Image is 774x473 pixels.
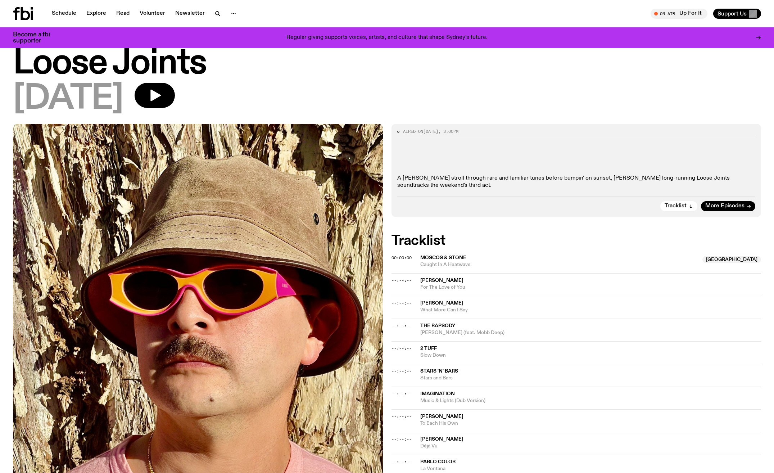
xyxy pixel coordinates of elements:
span: [PERSON_NAME] (feat. Mobb Deep) [420,329,761,336]
a: Read [112,9,134,19]
span: Caught In A Heatwave [420,261,698,268]
span: Support Us [718,10,747,17]
h1: Loose Joints [13,48,761,80]
span: [PERSON_NAME] [420,278,463,283]
span: La Ventana [420,465,761,472]
span: --:--:-- [391,436,412,442]
span: --:--:-- [391,323,412,329]
span: [GEOGRAPHIC_DATA] [702,256,761,263]
span: [PERSON_NAME] [420,301,463,306]
span: --:--:-- [391,391,412,397]
a: More Episodes [701,201,755,211]
span: Aired on [403,129,423,134]
a: Newsletter [171,9,209,19]
a: Explore [82,9,110,19]
button: Tracklist [660,201,697,211]
p: A [PERSON_NAME] stroll through rare and familiar tunes before bumpin' on sunset, [PERSON_NAME] lo... [397,175,756,189]
span: Tracklist [665,203,687,209]
span: --:--:-- [391,368,412,374]
span: 2 Tuff [420,346,437,351]
p: Regular giving supports voices, artists, and culture that shape Sydney’s future. [286,35,488,41]
h3: Become a fbi supporter [13,32,59,44]
span: More Episodes [705,203,744,209]
span: Music & Lights (Dub Version) [420,397,761,404]
span: [PERSON_NAME] [420,414,463,419]
span: [DATE] [423,129,438,134]
span: Imagination [420,391,455,396]
span: Stars and Bars [420,375,761,382]
span: For The Love of You [420,284,761,291]
span: --:--:-- [391,300,412,306]
span: --:--:-- [391,414,412,419]
span: Slow Down [420,352,761,359]
span: Stars 'N' Bars [420,369,458,374]
span: Pablo Color [420,459,456,464]
a: Schedule [47,9,81,19]
button: On AirUp For It [651,9,707,19]
h2: Tracklist [391,234,761,247]
span: [PERSON_NAME] [420,437,463,442]
button: Support Us [713,9,761,19]
span: [DATE] [13,83,123,115]
span: 00:00:00 [391,255,412,261]
a: Volunteer [135,9,169,19]
span: To Each His Own [420,420,761,427]
button: 00:00:00 [391,256,412,260]
span: Moscos & Stone [420,255,466,260]
span: --:--:-- [391,346,412,351]
span: The Rapsody [420,323,455,328]
span: , 3:00pm [438,129,458,134]
span: What More Can I Say [420,307,761,314]
span: Déjà Vu [420,443,761,450]
span: --:--:-- [391,278,412,283]
span: --:--:-- [391,459,412,465]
